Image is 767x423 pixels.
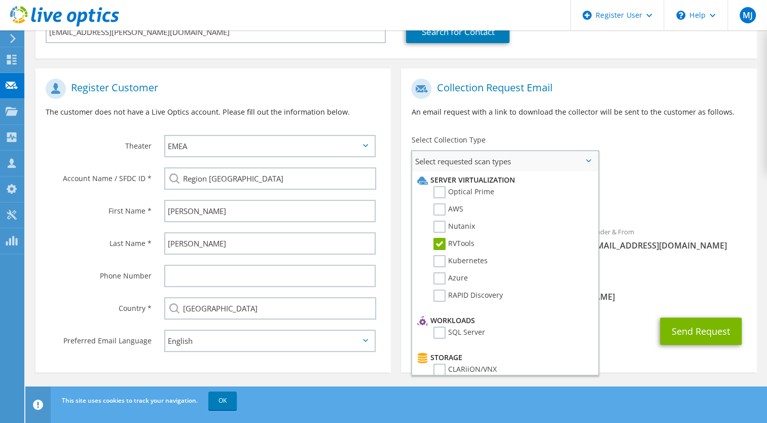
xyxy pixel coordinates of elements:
[46,79,376,99] h1: Register Customer
[433,255,488,267] label: Kubernetes
[676,11,685,20] svg: \n
[46,330,152,346] label: Preferred Email Language
[411,107,746,118] p: An email request with a link to download the collector will be sent to the customer as follows.
[660,318,742,345] button: Send Request
[62,396,198,405] span: This site uses cookies to track your navigation.
[46,135,152,151] label: Theater
[433,364,497,376] label: CLARiiON/VNX
[433,272,468,285] label: Azure
[46,297,152,313] label: Country *
[415,351,592,364] li: Storage
[46,167,152,184] label: Account Name / SFDC ID *
[740,7,756,23] span: MJ
[433,290,503,302] label: RAPID Discovery
[46,107,381,118] p: The customer does not have a Live Optics account. Please fill out the information below.
[412,151,597,171] span: Select requested scan types
[433,327,485,339] label: SQL Server
[401,221,579,267] div: To
[411,135,485,145] label: Select Collection Type
[433,238,474,250] label: RVTools
[433,203,463,216] label: AWS
[433,221,475,233] label: Nutanix
[208,392,237,410] a: OK
[415,314,592,327] li: Workloads
[406,21,509,43] a: Search for Contact
[46,232,152,249] label: Last Name *
[46,200,152,216] label: First Name *
[579,221,757,256] div: Sender & From
[46,265,152,281] label: Phone Number
[401,272,756,307] div: CC & Reply To
[411,79,741,99] h1: Collection Request Email
[415,174,592,186] li: Server Virtualization
[433,186,494,198] label: Optical Prime
[589,240,747,251] span: [EMAIL_ADDRESS][DOMAIN_NAME]
[401,175,756,216] div: Requested Collections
